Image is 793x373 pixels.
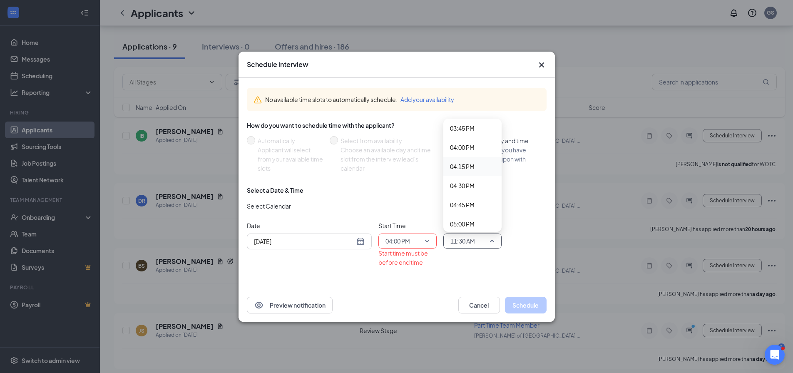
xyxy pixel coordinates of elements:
[450,162,475,171] span: 04:15 PM
[258,145,323,173] div: Applicant will select from your available time slots
[378,249,437,267] div: Start time must be before end time
[258,136,323,145] div: Automatically
[254,237,355,246] input: Sep 2, 2025
[385,235,410,247] span: 04:00 PM
[450,235,475,247] span: 11:30 AM
[450,143,475,152] span: 04:00 PM
[458,297,500,313] button: Cancel
[247,186,303,194] div: Select a Date & Time
[450,200,475,209] span: 04:45 PM
[247,297,333,313] button: EyePreview notification
[265,95,540,104] div: No available time slots to automatically schedule.
[450,181,475,190] span: 04:30 PM
[247,221,372,230] span: Date
[254,300,264,310] svg: Eye
[450,124,475,133] span: 03:45 PM
[247,201,291,211] span: Select Calendar
[450,219,475,229] span: 05:00 PM
[341,145,439,173] div: Choose an available day and time slot from the interview lead’s calendar
[537,60,547,70] button: Close
[247,121,547,129] div: How do you want to schedule time with the applicant?
[537,60,547,70] svg: Cross
[254,96,262,104] svg: Warning
[247,60,308,69] h3: Schedule interview
[400,95,454,104] button: Add your availability
[378,221,437,230] span: Start Time
[341,136,439,145] div: Select from availability
[505,297,547,313] button: Schedule
[765,345,785,365] iframe: Intercom live chat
